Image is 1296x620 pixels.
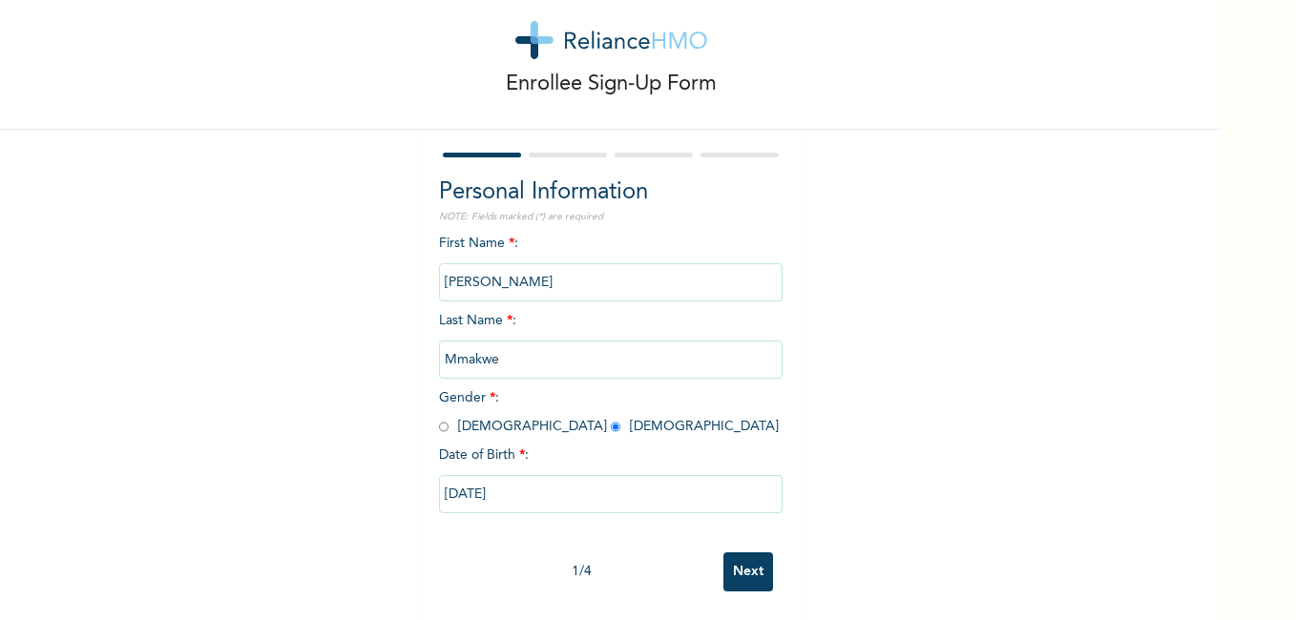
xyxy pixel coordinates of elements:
[439,263,783,301] input: Enter your first name
[439,445,529,465] span: Date of Birth :
[506,69,717,100] p: Enrollee Sign-Up Form
[439,562,723,582] div: 1 / 4
[439,210,783,224] p: NOTE: Fields marked (*) are required
[439,391,779,433] span: Gender : [DEMOGRAPHIC_DATA] [DEMOGRAPHIC_DATA]
[439,475,783,513] input: DD-MM-YYYY
[515,21,707,59] img: logo
[439,341,783,379] input: Enter your last name
[439,314,783,366] span: Last Name :
[439,237,783,289] span: First Name :
[723,552,773,591] input: Next
[439,176,783,210] h2: Personal Information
